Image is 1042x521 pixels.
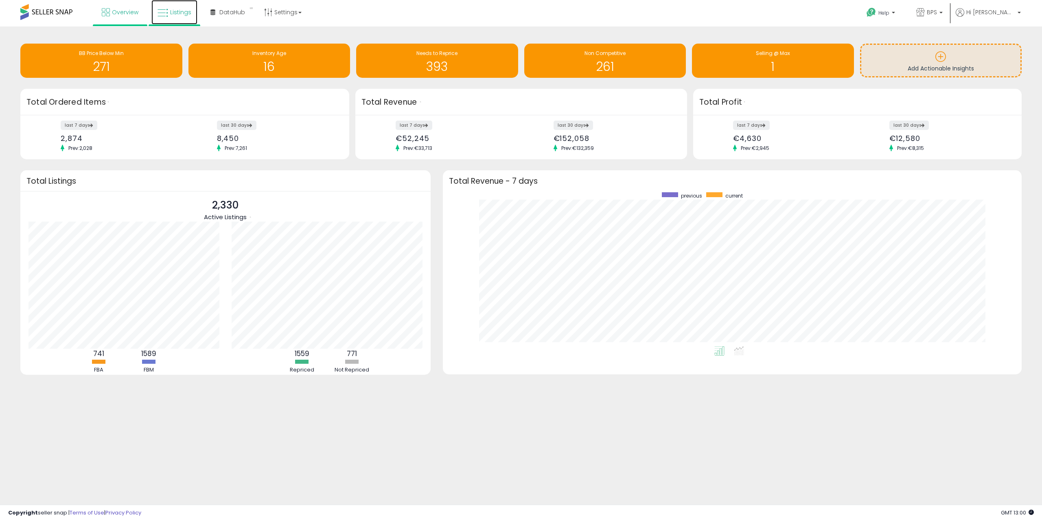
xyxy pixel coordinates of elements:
[217,121,256,130] label: last 30 days
[204,198,247,213] p: 2,330
[217,134,335,143] div: 8,450
[125,366,173,374] div: FBM
[328,366,377,374] div: Not Repriced
[356,44,518,78] a: Needs to Reprice 393
[360,60,514,73] h1: 393
[399,145,436,152] span: Prev: €33,713
[956,8,1021,26] a: Hi [PERSON_NAME]
[112,8,138,16] span: Overview
[893,145,928,152] span: Prev: €8,315
[204,213,247,221] span: Active Listings
[557,145,598,152] span: Prev: €132,359
[396,121,432,130] label: last 7 days
[699,97,1016,108] h3: Total Profit
[20,44,182,78] a: BB Price Below Min 271
[681,192,702,199] span: previous
[244,4,258,12] div: Tooltip anchor
[554,134,673,143] div: €152,058
[584,50,626,57] span: Non Competitive
[927,8,937,16] span: BPS
[79,50,124,57] span: BB Price Below Min
[93,349,104,358] b: 741
[866,7,876,18] i: Get Help
[737,145,773,152] span: Prev: €2,945
[860,1,903,26] a: Help
[741,98,748,106] div: Tooltip anchor
[347,349,357,358] b: 771
[696,60,850,73] h1: 1
[170,8,191,16] span: Listings
[878,9,889,16] span: Help
[861,45,1021,76] a: Add Actionable Insights
[733,134,851,143] div: €4,630
[221,145,251,152] span: Prev: 7,261
[247,213,254,221] div: Tooltip anchor
[141,349,156,358] b: 1589
[193,60,346,73] h1: 16
[278,366,326,374] div: Repriced
[64,145,96,152] span: Prev: 2,028
[725,192,743,199] span: current
[524,44,686,78] a: Non Competitive 261
[889,121,929,130] label: last 30 days
[74,366,123,374] div: FBA
[361,97,681,108] h3: Total Revenue
[252,50,286,57] span: Inventory Age
[105,98,112,106] div: Tooltip anchor
[61,121,97,130] label: last 7 days
[756,50,790,57] span: Selling @ Max
[396,134,515,143] div: €52,245
[26,178,425,184] h3: Total Listings
[908,64,974,73] span: Add Actionable Insights
[554,121,593,130] label: last 30 days
[692,44,854,78] a: Selling @ Max 1
[219,8,245,16] span: DataHub
[449,178,1016,184] h3: Total Revenue - 7 days
[295,349,309,358] b: 1559
[528,60,682,73] h1: 261
[61,134,179,143] div: 2,874
[188,44,350,78] a: Inventory Age 16
[733,121,770,130] label: last 7 days
[417,98,424,106] div: Tooltip anchor
[966,8,1015,16] span: Hi [PERSON_NAME]
[416,50,458,57] span: Needs to Reprice
[26,97,343,108] h3: Total Ordered Items
[889,134,1007,143] div: €12,580
[24,60,178,73] h1: 271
